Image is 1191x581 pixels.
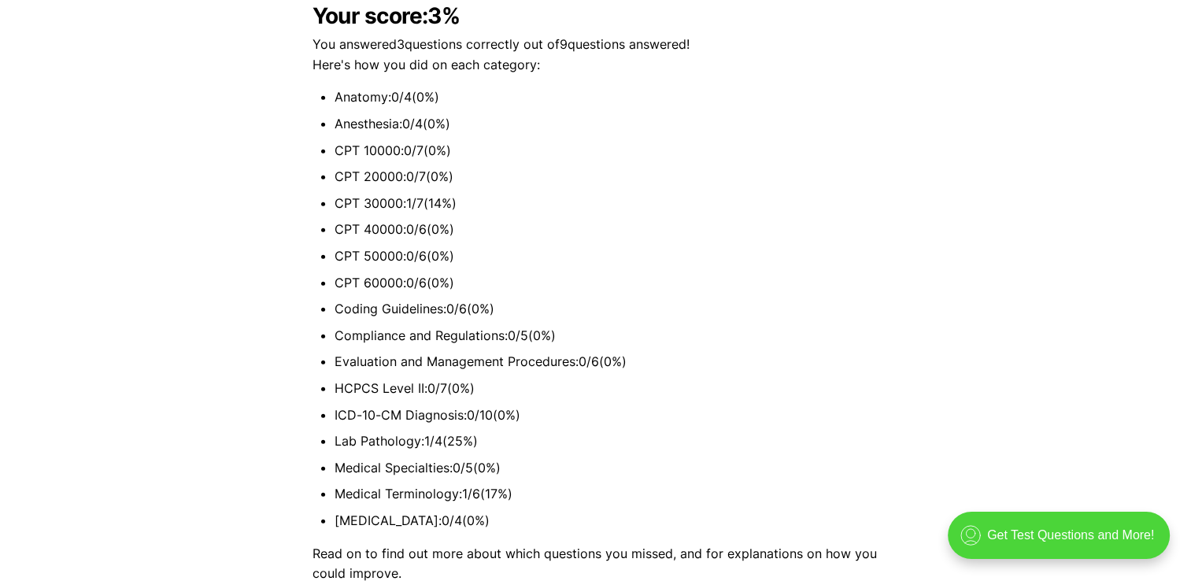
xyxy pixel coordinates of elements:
[335,220,879,240] li: CPT 40000 : 0 / 6 ( 0 %)
[313,35,879,55] p: You answered 3 questions correctly out of 9 questions answered!
[335,246,879,267] li: CPT 50000 : 0 / 6 ( 0 %)
[335,87,879,108] li: Anatomy : 0 / 4 ( 0 %)
[335,352,879,372] li: Evaluation and Management Procedures : 0 / 6 ( 0 %)
[335,194,879,214] li: CPT 30000 : 1 / 7 ( 14 %)
[335,458,879,479] li: Medical Specialties : 0 / 5 ( 0 %)
[335,379,879,399] li: HCPCS Level II : 0 / 7 ( 0 %)
[335,114,879,135] li: Anesthesia : 0 / 4 ( 0 %)
[335,484,879,505] li: Medical Terminology : 1 / 6 ( 17 %)
[335,167,879,187] li: CPT 20000 : 0 / 7 ( 0 %)
[313,55,879,76] p: Here's how you did on each category:
[335,299,879,320] li: Coding Guidelines : 0 / 6 ( 0 %)
[335,431,879,452] li: Lab Pathology : 1 / 4 ( 25 %)
[335,405,879,426] li: ICD-10-CM Diagnosis : 0 / 10 ( 0 %)
[335,511,879,531] li: [MEDICAL_DATA] : 0 / 4 ( 0 %)
[934,504,1191,581] iframe: portal-trigger
[313,3,879,28] h2: Your score:
[335,141,879,161] li: CPT 10000 : 0 / 7 ( 0 %)
[335,326,879,346] li: Compliance and Regulations : 0 / 5 ( 0 %)
[335,273,879,294] li: CPT 60000 : 0 / 6 ( 0 %)
[427,2,460,29] b: 3 %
